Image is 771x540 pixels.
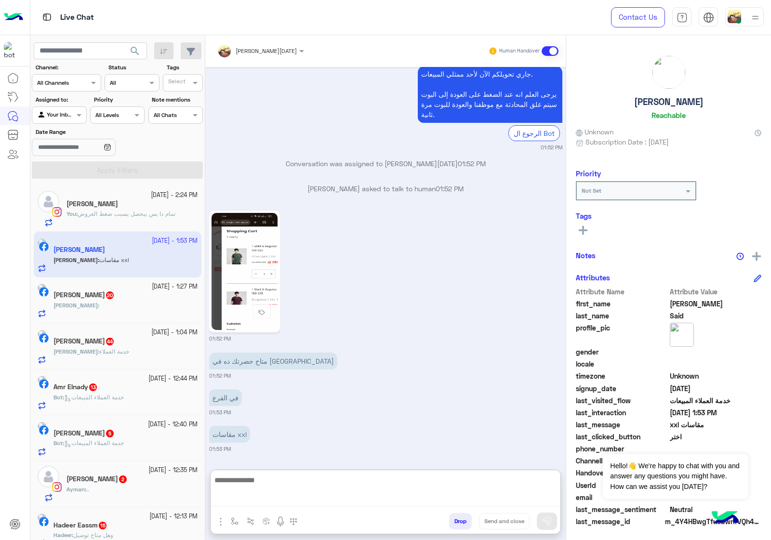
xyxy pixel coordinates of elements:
[38,284,46,292] img: picture
[576,456,668,466] span: ChannelId
[541,144,562,151] small: 01:52 PM
[148,466,198,475] small: [DATE] - 12:35 PM
[53,394,63,401] span: Bot
[542,516,552,526] img: send message
[53,394,64,401] b: :
[275,516,286,527] img: send voice note
[209,184,562,194] p: [PERSON_NAME] asked to talk to human
[106,338,114,345] span: 44
[60,11,94,24] p: Live Chat
[209,389,242,406] p: 1/10/2025, 1:53 PM
[52,207,62,217] img: Instagram
[39,517,49,527] img: Facebook
[53,439,64,447] b: :
[66,210,78,217] b: :
[106,291,114,299] span: 20
[38,191,59,212] img: defaultAdmin.png
[576,251,596,260] h6: Notes
[152,282,198,291] small: [DATE] - 1:27 PM
[576,299,668,309] span: first_name
[39,425,49,435] img: Facebook
[576,383,668,394] span: signup_date
[752,252,761,261] img: add
[585,137,669,147] span: Subscription Date : [DATE]
[53,302,98,309] span: [PERSON_NAME]
[672,7,691,27] a: tab
[53,383,98,391] h5: Amr Elnady
[576,444,668,454] span: phone_number
[108,63,158,72] label: Status
[123,42,147,63] button: search
[677,12,688,23] img: tab
[209,372,231,380] small: 01:52 PM
[576,492,668,502] span: email
[576,211,761,220] h6: Tags
[670,408,762,418] span: 2025-10-01T10:53:28.129Z
[611,7,665,27] a: Contact Us
[53,348,98,355] span: [PERSON_NAME]
[66,475,128,483] h5: Ayman M Jabir
[634,96,704,107] h5: [PERSON_NAME]
[670,311,762,321] span: Said
[665,516,761,527] span: m_4Y4HBwgTfu3bwnfVQh4AG9-753i4v8VjvYCPkXeXhE503gDwdpXbejbooR-o87nOOm2oKfsKTqeK85JAdAiLjg
[53,531,73,539] b: :
[32,161,203,179] button: Apply Filters
[41,11,53,23] img: tab
[53,521,107,529] h5: Hadeer Eassm
[89,383,97,391] span: 13
[66,486,86,493] b: :
[152,95,201,104] label: Note mentions
[148,420,198,429] small: [DATE] - 12:40 PM
[576,347,668,357] span: gender
[53,348,99,355] b: :
[212,213,278,330] img: 552673939_1161263415910465_5132776563998888773_n.jpg
[576,395,668,406] span: last_visited_flow
[499,47,540,55] small: Human Handover
[231,517,239,525] img: select flow
[39,287,49,297] img: Facebook
[66,486,85,493] span: Ayman
[99,348,129,355] span: خدمة العملاء
[36,128,144,136] label: Date Range
[36,63,100,72] label: Channel:
[670,287,762,297] span: Attribute Value
[436,184,464,193] span: 01:52 PM
[418,66,562,123] p: 1/10/2025, 1:52 PM
[53,291,115,299] h5: Omar Elbhery
[243,513,259,529] button: Trigger scenario
[38,422,46,431] img: picture
[167,77,186,88] div: Select
[576,371,668,381] span: timezone
[209,426,250,443] p: 1/10/2025, 1:53 PM
[576,408,668,418] span: last_interaction
[508,125,560,141] div: الرجوع ال Bot
[479,513,530,529] button: Send and close
[86,486,89,493] span: ..
[53,439,63,447] span: Bot
[576,127,613,137] span: Unknown
[227,513,243,529] button: select flow
[151,191,198,200] small: [DATE] - 2:24 PM
[259,513,275,529] button: create order
[670,395,762,406] span: خدمة العملاء المبيعات
[66,200,118,208] h5: Mido Said
[576,359,668,369] span: locale
[651,111,686,119] h6: Reachable
[209,335,231,342] small: 01:52 PM
[148,374,198,383] small: [DATE] - 12:44 PM
[4,42,21,59] img: 713415422032625
[670,323,694,347] img: picture
[708,501,742,535] img: hulul-logo.png
[576,420,668,430] span: last_message
[670,504,762,514] span: 0
[78,210,175,217] span: تمام دا بس بيحصل بسبب ضغط العروض
[38,514,46,522] img: picture
[209,158,562,169] p: Conversation was assigned to [PERSON_NAME][DATE]
[576,323,668,345] span: profile_pic
[66,210,76,217] span: You
[106,430,114,437] span: 5
[39,379,49,389] img: Facebook
[576,432,668,442] span: last_clicked_button
[263,517,270,525] img: create order
[670,299,762,309] span: Ahmed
